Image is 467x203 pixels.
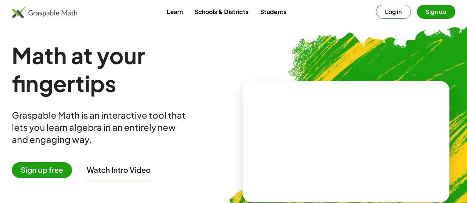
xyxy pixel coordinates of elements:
[417,5,455,19] button: Sign up
[376,5,411,19] button: Log in
[161,5,188,18] a: Learn
[87,165,151,175] button: Watch Intro Video
[254,5,292,18] a: Students
[12,109,189,146] div: Graspable Math is an interactive tool that lets you learn algebra in an entirely new and engaging...
[12,162,72,178] span: Sign up free
[188,5,254,18] a: Schools & Districts
[291,114,401,169] video: What is this? This is dynamic math notation. Dynamic math notation plays a central role in how Gr...
[12,41,231,97] h1: Math at your fingertips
